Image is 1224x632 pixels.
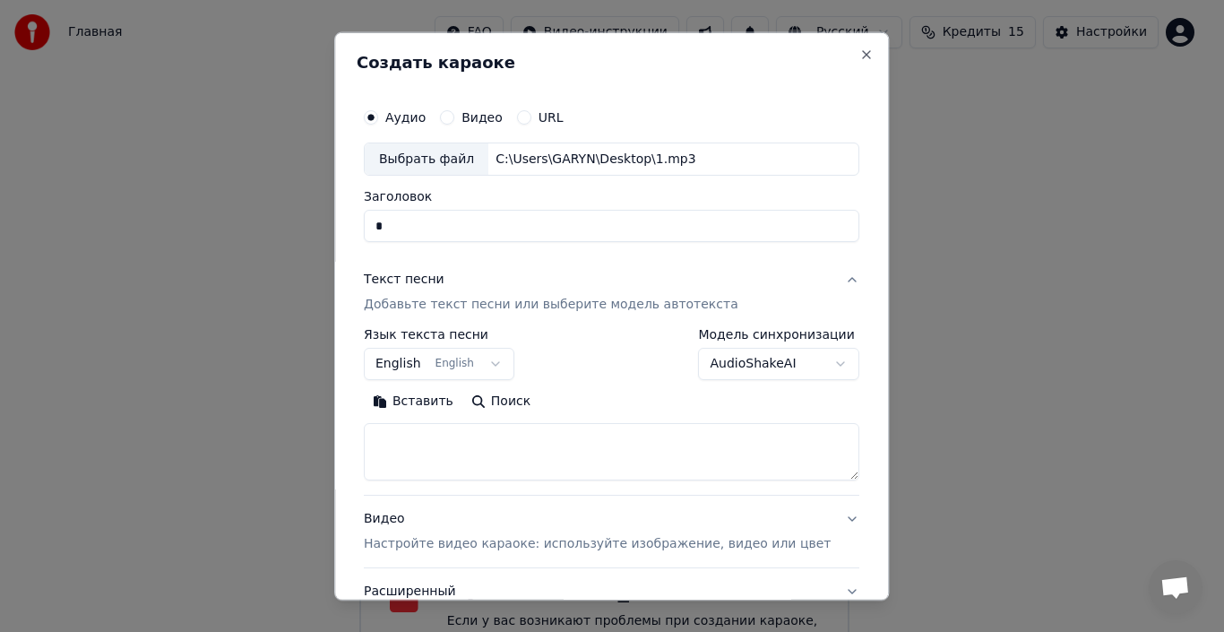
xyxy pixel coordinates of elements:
label: Аудио [385,110,426,123]
div: C:\Users\GARYN\Desktop\1.mp3 [488,150,703,168]
button: Расширенный [364,568,859,615]
label: Видео [461,110,503,123]
button: ВидеоНастройте видео караоке: используйте изображение, видео или цвет [364,496,859,567]
label: Заголовок [364,190,859,203]
p: Добавьте текст песни или выберите модель автотекста [364,296,738,314]
h2: Создать караоке [357,54,866,70]
button: Поиск [462,387,539,416]
button: Вставить [364,387,462,416]
button: Текст песниДобавьте текст песни или выберите модель автотекста [364,256,859,328]
label: URL [539,110,564,123]
label: Модель синхронизации [699,328,860,341]
label: Язык текста песни [364,328,514,341]
div: Видео [364,510,831,553]
p: Настройте видео караоке: используйте изображение, видео или цвет [364,535,831,553]
div: Выбрать файл [365,143,488,175]
div: Текст песни [364,271,444,289]
div: Текст песниДобавьте текст песни или выберите модель автотекста [364,328,859,495]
